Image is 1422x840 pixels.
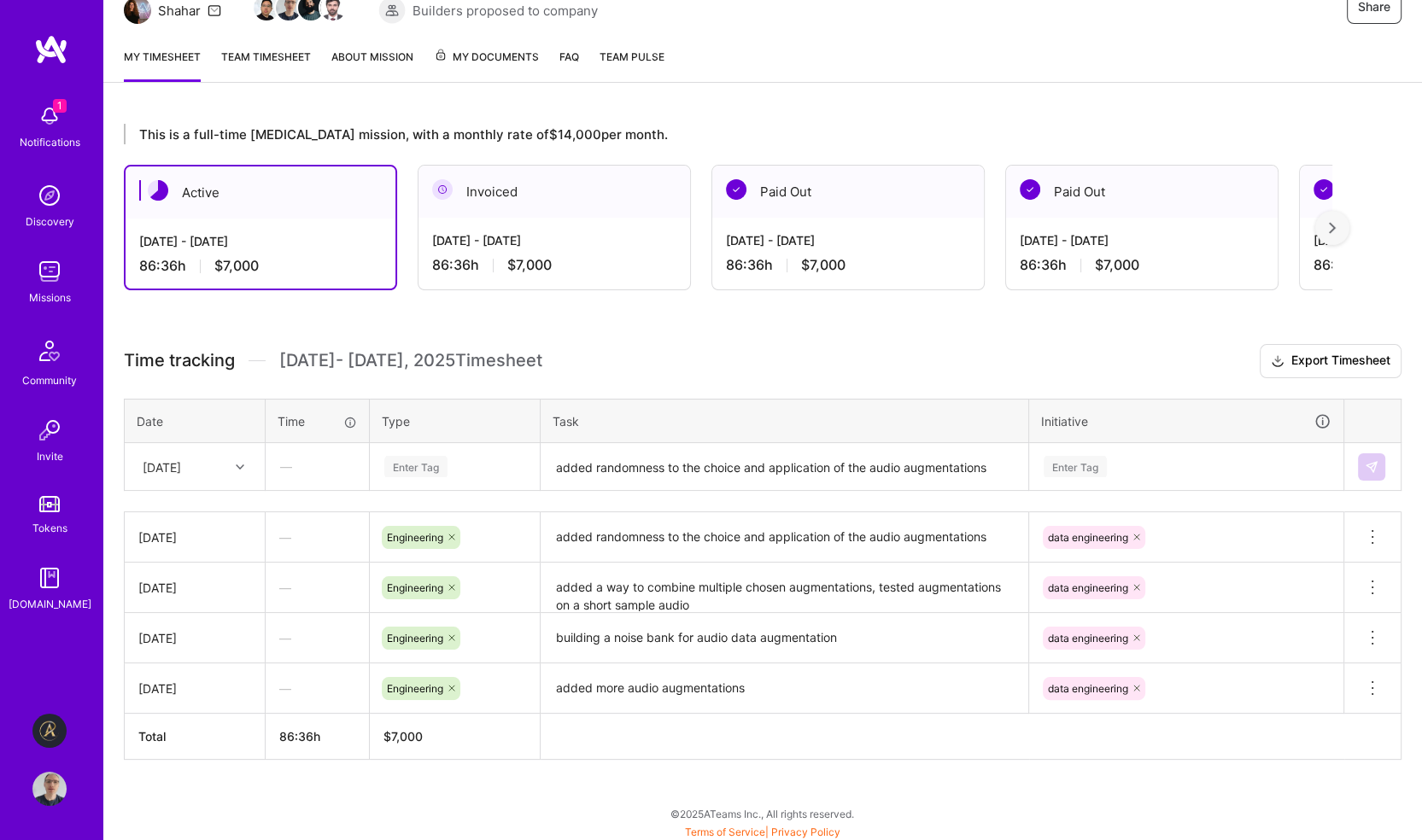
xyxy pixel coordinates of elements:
[384,453,448,480] div: Enter Tag
[28,714,71,748] a: Aldea: Transforming Behavior Change Through AI-Driven Coaching
[712,166,984,218] div: Paid Out
[143,458,181,475] div: [DATE]
[102,792,1422,835] div: © 2025 ATeams Inc., All rights reserved.
[507,256,552,274] span: $7,000
[541,399,1029,443] th: Task
[1260,344,1402,378] button: Export Timesheet
[266,565,369,610] div: —
[685,825,765,838] a: Terms of Service
[124,124,1332,144] div: This is a full-time [MEDICAL_DATA] mission, with a monthly rate of $14,000 per month.
[32,772,67,806] img: User Avatar
[138,579,251,597] div: [DATE]
[1095,256,1139,274] span: $7,000
[542,665,1027,712] textarea: added more audio augmentations
[32,714,67,748] img: Aldea: Transforming Behavior Change Through AI-Driven Coaching
[542,564,1027,611] textarea: added a way to combine multiple chosen augmentations, tested augmentations on a short sample audio
[138,528,251,546] div: [DATE]
[1020,256,1264,274] div: 86:36 h
[1048,682,1128,695] span: data engineering
[1044,453,1107,480] div: Enter Tag
[559,48,579,82] a: FAQ
[53,99,67,113] span: 1
[124,48,201,82] a: My timesheet
[29,289,71,306] div: Missions
[208,3,221,17] i: icon Mail
[221,48,311,82] a: Team timesheet
[32,413,67,447] img: Invite
[29,330,70,371] img: Community
[432,256,676,274] div: 86:36 h
[278,412,357,430] div: Time
[20,133,80,151] div: Notifications
[126,166,395,219] div: Active
[1271,353,1284,370] i: icon Download
[34,34,68,65] img: logo
[726,179,746,200] img: Paid Out
[214,257,259,275] span: $7,000
[139,232,382,250] div: [DATE] - [DATE]
[266,444,368,489] div: —
[801,256,846,274] span: $7,000
[1048,632,1128,645] span: data engineering
[125,399,266,443] th: Date
[387,581,443,594] span: Engineering
[9,595,91,613] div: [DOMAIN_NAME]
[726,231,970,249] div: [DATE] - [DATE]
[139,257,382,275] div: 86:36 h
[148,180,168,201] img: Active
[32,99,67,133] img: bell
[331,48,413,82] a: About Mission
[387,682,443,695] span: Engineering
[236,463,244,471] i: icon Chevron
[32,519,67,537] div: Tokens
[37,447,63,465] div: Invite
[1020,231,1264,249] div: [DATE] - [DATE]
[771,825,840,838] a: Privacy Policy
[125,714,266,760] th: Total
[542,615,1027,662] textarea: building a noise bank for audio data augmentation
[370,399,541,443] th: Type
[600,50,664,63] span: Team Pulse
[432,231,676,249] div: [DATE] - [DATE]
[266,666,369,711] div: —
[685,825,840,838] span: |
[1329,222,1336,234] img: right
[370,714,541,760] th: $7,000
[434,48,539,82] a: My Documents
[279,350,542,371] span: [DATE] - [DATE] , 2025 Timesheet
[26,213,74,230] div: Discovery
[158,2,201,20] div: Shahar
[266,714,370,760] th: 86:36h
[542,514,1027,561] textarea: added randomness to the choice and application of the audio augmentations
[266,515,369,560] div: —
[600,48,664,82] a: Team Pulse
[387,531,443,544] span: Engineering
[726,256,970,274] div: 86:36 h
[1048,531,1128,544] span: data engineering
[28,772,71,806] a: User Avatar
[418,166,690,218] div: Invoiced
[124,350,235,371] span: Time tracking
[32,561,67,595] img: guide book
[1006,166,1278,218] div: Paid Out
[22,371,77,389] div: Community
[387,632,443,645] span: Engineering
[32,178,67,213] img: discovery
[1048,581,1128,594] span: data engineering
[1020,179,1040,200] img: Paid Out
[138,680,251,697] div: [DATE]
[434,48,539,67] span: My Documents
[413,2,598,20] span: Builders proposed to company
[138,629,251,647] div: [DATE]
[1314,179,1334,200] img: Paid Out
[1365,460,1378,474] img: Submit
[39,496,60,512] img: tokens
[432,179,453,200] img: Invoiced
[1041,411,1331,431] div: Initiative
[32,254,67,289] img: teamwork
[266,615,369,661] div: —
